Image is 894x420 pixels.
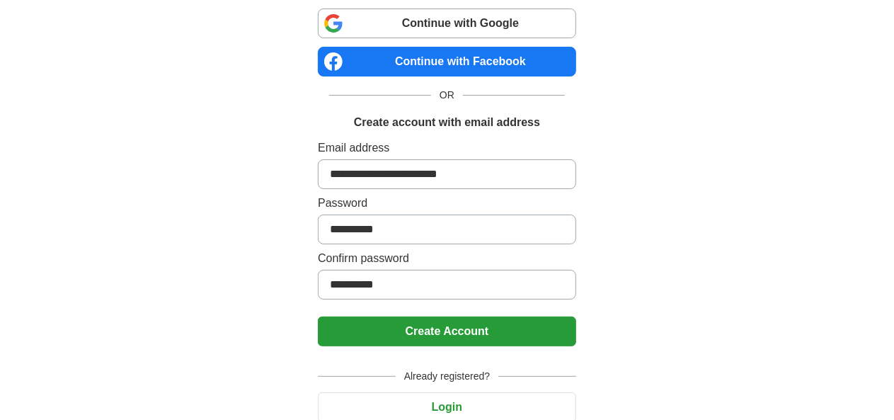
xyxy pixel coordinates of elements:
[318,140,576,157] label: Email address
[318,8,576,38] a: Continue with Google
[318,250,576,267] label: Confirm password
[318,195,576,212] label: Password
[318,401,576,413] a: Login
[396,369,498,384] span: Already registered?
[354,114,540,131] h1: Create account with email address
[431,88,463,103] span: OR
[318,317,576,346] button: Create Account
[318,47,576,76] a: Continue with Facebook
